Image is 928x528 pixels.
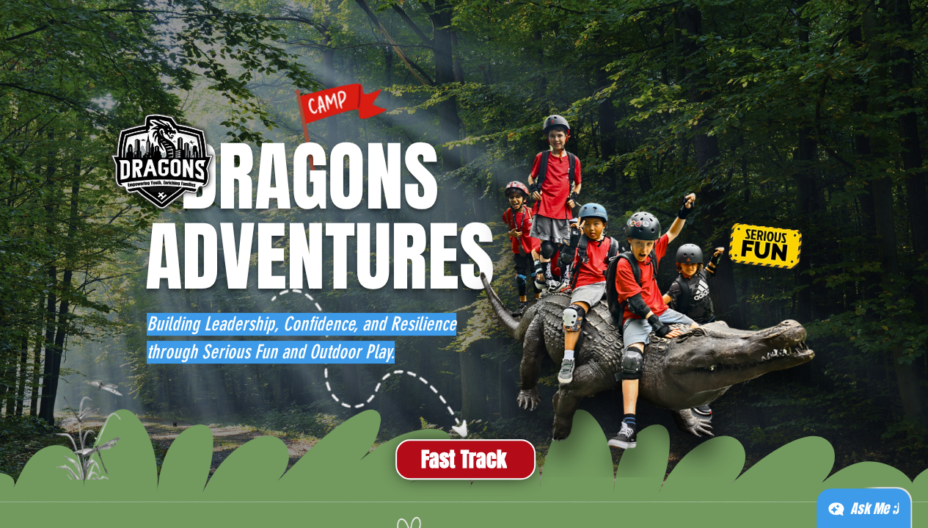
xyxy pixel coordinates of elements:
img: CAMP FLAG.png [292,79,387,173]
img: DRAGONS DIRECTION LINE.png [247,275,494,460]
img: CAMP CROC.png [461,114,843,477]
span: Fast Track [421,445,507,474]
img: DRAGONS LOGO BADGE SINGAPORE.png [101,104,220,223]
span: Building Leadership, Confidence, and Resilience through Serious Fun and Outdoor Play. [147,313,456,364]
img: WARNING.png [723,222,804,279]
span: DRAGONS ADVENTURES [145,122,494,314]
a: Fast Track [395,439,536,480]
div: Ask Me ;) [850,499,899,519]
